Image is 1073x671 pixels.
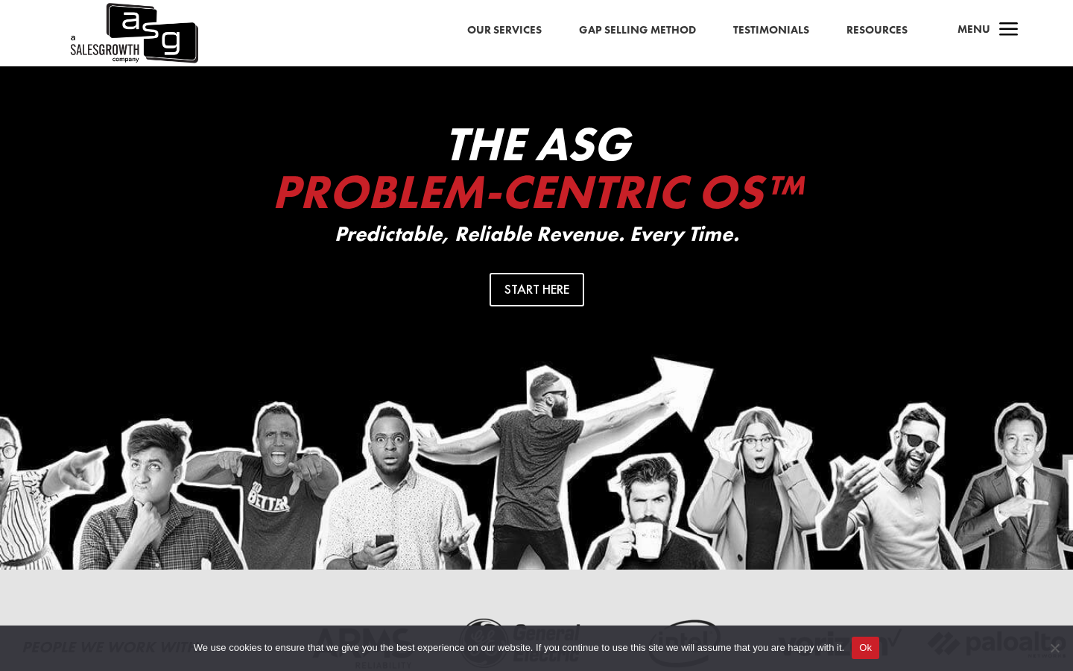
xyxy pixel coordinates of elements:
a: Our Services [467,21,542,40]
a: Start Here [490,273,584,306]
span: Menu [958,22,990,37]
span: a [994,16,1024,45]
a: Resources [846,21,908,40]
a: Testimonials [733,21,809,40]
h2: The ASG [238,120,835,223]
span: Problem-Centric OS™ [272,161,801,222]
span: We use cookies to ensure that we give you the best experience on our website. If you continue to ... [194,640,844,655]
a: Gap Selling Method [579,21,696,40]
p: Predictable, Reliable Revenue. Every Time. [238,223,835,246]
span: No [1047,640,1062,655]
button: Ok [852,637,879,659]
